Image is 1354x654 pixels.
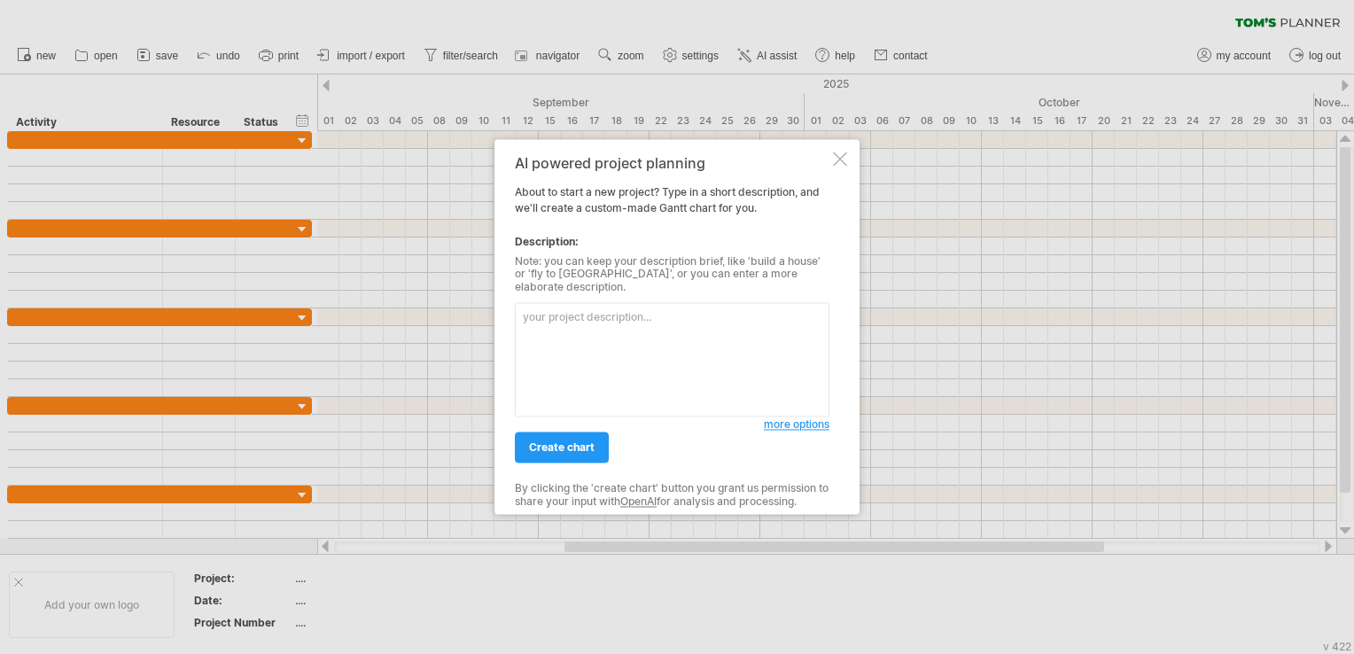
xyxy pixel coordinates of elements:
a: create chart [515,432,609,463]
div: Description: [515,234,829,250]
div: About to start a new project? Type in a short description, and we'll create a custom-made Gantt c... [515,155,829,498]
div: AI powered project planning [515,155,829,171]
span: create chart [529,441,595,455]
a: more options [764,417,829,433]
div: Note: you can keep your description brief, like 'build a house' or 'fly to [GEOGRAPHIC_DATA]', or... [515,255,829,293]
span: more options [764,418,829,432]
div: By clicking the 'create chart' button you grant us permission to share your input with for analys... [515,483,829,509]
a: OpenAI [620,494,657,508]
